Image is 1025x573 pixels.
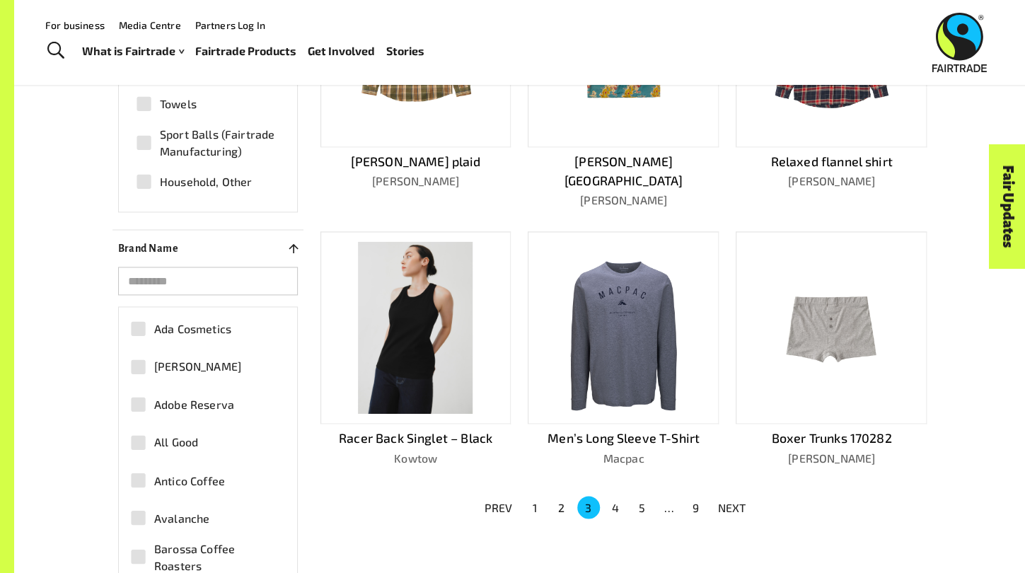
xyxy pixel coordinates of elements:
[320,231,511,466] a: Racer Back Singlet – BlackKowtow
[160,211,265,228] span: Duvets and Bedding
[386,41,424,62] a: Stories
[736,173,927,190] p: [PERSON_NAME]
[528,231,719,466] a: Men’s Long Sleeve T-ShirtMacpac
[38,33,73,69] a: Toggle Search
[160,126,278,160] span: Sport Balls (Fairtrade Manufacturing)
[604,496,627,519] button: Go to page 4
[154,358,241,375] span: [PERSON_NAME]
[476,494,521,520] button: PREV
[160,95,197,112] span: Towels
[320,429,511,448] p: Racer Back Singlet – Black
[118,240,179,257] p: Brand Name
[154,509,209,526] span: Avalanche
[577,496,600,519] button: page 3
[320,173,511,190] p: [PERSON_NAME]
[550,496,573,519] button: Go to page 2
[736,152,927,171] p: Relaxed flannel shirt
[528,192,719,209] p: [PERSON_NAME]
[631,496,654,519] button: Go to page 5
[195,41,296,62] a: Fairtrade Products
[82,41,184,62] a: What is Fairtrade
[718,499,746,516] p: NEXT
[160,173,252,190] span: Household, Other
[476,494,755,520] nav: pagination navigation
[154,472,225,489] span: Antico Coffee
[528,152,719,190] p: [PERSON_NAME][GEOGRAPHIC_DATA]
[528,429,719,448] p: Men’s Long Sleeve T-Shirt
[528,449,719,466] p: Macpac
[195,19,265,31] a: Partners Log In
[485,499,513,516] p: PREV
[320,449,511,466] p: Kowtow
[308,41,375,62] a: Get Involved
[154,396,234,413] span: Adobe Reserva
[658,499,681,516] div: …
[932,13,987,72] img: Fairtrade Australia New Zealand logo
[320,152,511,171] p: [PERSON_NAME] plaid
[736,429,927,448] p: Boxer Trunks 170282
[736,231,927,466] a: Boxer Trunks 170282[PERSON_NAME]
[736,449,927,466] p: [PERSON_NAME]
[112,236,303,261] button: Brand Name
[119,19,181,31] a: Media Centre
[154,434,198,451] span: All Good
[154,320,231,337] span: Ada Cosmetics
[710,494,755,520] button: NEXT
[685,496,707,519] button: Go to page 9
[523,496,546,519] button: Go to page 1
[45,19,105,31] a: For business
